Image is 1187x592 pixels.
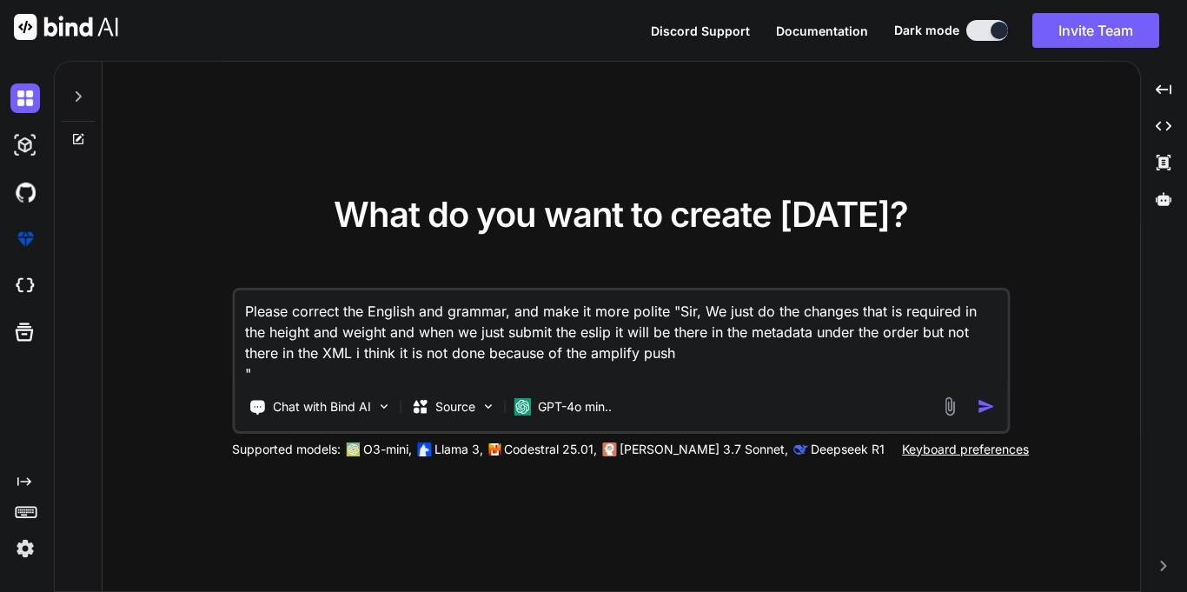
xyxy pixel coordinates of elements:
img: darkChat [10,83,40,113]
textarea: Please correct the English and grammar, and make it more polite "Sir, We just do the changes that... [235,290,1007,384]
p: Deepseek R1 [811,441,885,458]
p: Supported models: [232,441,341,458]
p: GPT-4o min.. [538,398,612,416]
button: Discord Support [651,22,750,40]
img: Mistral-AI [488,443,501,456]
p: Codestral 25.01, [504,441,597,458]
button: Documentation [776,22,868,40]
img: claude [602,442,616,456]
img: Llama2 [417,442,431,456]
p: Llama 3, [434,441,483,458]
img: darkAi-studio [10,130,40,160]
p: Keyboard preferences [902,441,1029,458]
img: icon [977,397,995,416]
img: githubDark [10,177,40,207]
img: cloudideIcon [10,271,40,301]
img: Pick Tools [376,399,391,414]
p: Source [435,398,475,416]
span: Dark mode [894,22,959,39]
img: GPT-4 [346,442,360,456]
span: What do you want to create [DATE]? [334,193,908,236]
img: attachment [939,396,959,416]
span: Discord Support [651,23,750,38]
img: settings [10,534,40,563]
span: Documentation [776,23,868,38]
p: [PERSON_NAME] 3.7 Sonnet, [620,441,788,458]
img: GPT-4o mini [514,398,531,416]
p: Chat with Bind AI [273,398,371,416]
img: Bind AI [14,14,118,40]
img: premium [10,224,40,254]
button: Invite Team [1032,13,1159,48]
img: claude [793,442,807,456]
p: O3-mini, [363,441,412,458]
img: Pick Models [481,399,495,414]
